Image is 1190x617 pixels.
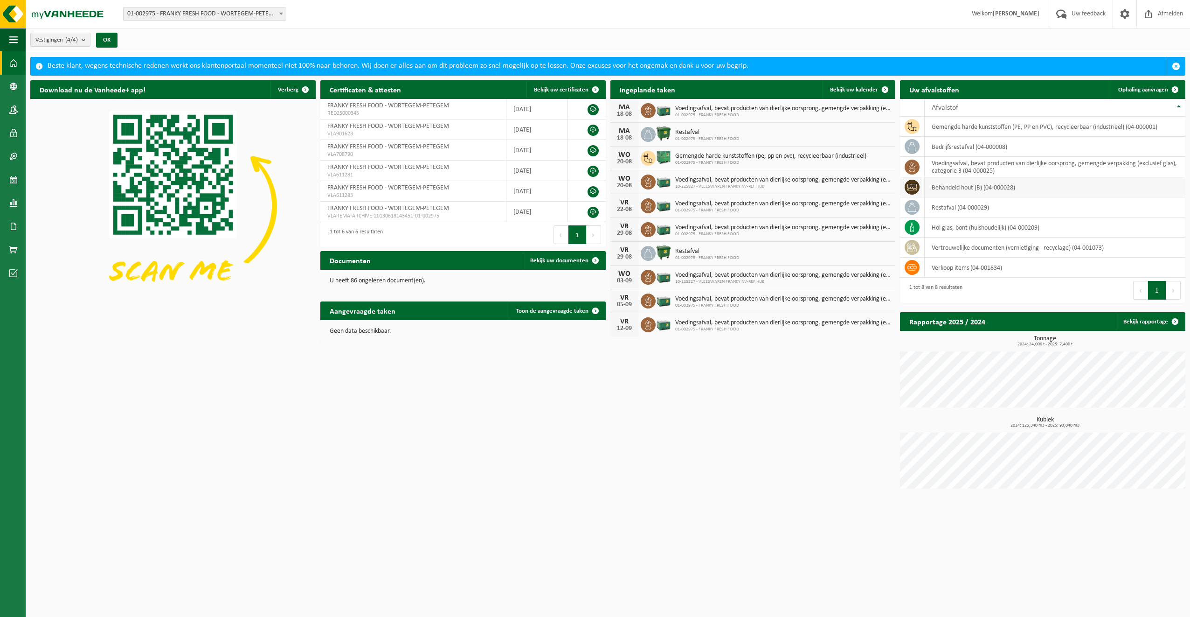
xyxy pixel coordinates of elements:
span: RED25000345 [327,110,499,117]
div: 1 tot 6 van 6 resultaten [325,224,383,245]
div: VR [615,199,634,206]
span: Voedingsafval, bevat producten van dierlijke oorsprong, gemengde verpakking (exc... [675,200,891,208]
a: Bekijk uw certificaten [526,80,605,99]
button: Verberg [270,80,315,99]
span: FRANKY FRESH FOOD - WORTEGEM-PETEGEM [327,205,449,212]
span: 01-002975 - FRANKY FRESH FOOD [675,136,739,142]
span: Bekijk uw certificaten [534,87,588,93]
td: [DATE] [506,140,568,161]
h2: Aangevraagde taken [320,301,405,320]
span: Restafval [675,129,739,136]
span: VLA611281 [327,171,499,179]
span: 01-002975 - FRANKY FRESH FOOD [675,303,891,308]
span: VLA901623 [327,130,499,138]
span: Voedingsafval, bevat producten van dierlijke oorsprong, gemengde verpakking (exc... [675,295,891,303]
h2: Uw afvalstoffen [900,80,969,98]
div: WO [615,270,634,278]
td: voedingsafval, bevat producten van dierlijke oorsprong, gemengde verpakking (exclusief glas), cat... [925,157,1185,177]
button: Next [1166,281,1181,300]
button: Next [587,225,601,244]
div: VR [615,294,634,301]
img: PB-LB-0680-HPE-GN-01 [656,102,671,118]
td: vertrouwelijke documenten (vernietiging - recyclage) (04-001073) [925,238,1185,258]
span: FRANKY FRESH FOOD - WORTEGEM-PETEGEM [327,184,449,191]
span: 10-225827 - VLEESWAREN FRANKY NV-REF HUB [675,184,891,189]
td: verkoop items (04-001834) [925,258,1185,278]
span: 2024: 24,000 t - 2025: 7,400 t [905,342,1185,347]
span: Gemengde harde kunststoffen (pe, pp en pvc), recycleerbaar (industrieel) [675,153,866,160]
img: PB-LB-0680-HPE-GN-01 [656,268,671,284]
a: Toon de aangevraagde taken [509,301,605,320]
div: VR [615,318,634,325]
td: bedrijfsrestafval (04-000008) [925,137,1185,157]
img: PB-LB-0680-HPE-GN-01 [656,292,671,308]
span: 01-002975 - FRANKY FRESH FOOD [675,327,891,332]
td: [DATE] [506,181,568,202]
img: Download de VHEPlus App [30,99,316,313]
button: 1 [568,225,587,244]
img: WB-1100-HPE-GN-01 [656,126,671,141]
div: 18-08 [615,135,634,141]
span: 10-225827 - VLEESWAREN FRANKY NV-REF HUB [675,279,891,285]
td: behandeld hout (B) (04-000028) [925,177,1185,197]
td: [DATE] [506,161,568,181]
img: WB-1100-HPE-GN-01 [656,245,671,260]
button: Previous [1133,281,1148,300]
h2: Certificaten & attesten [320,80,410,98]
div: Beste klant, wegens technische redenen werkt ons klantenportaal momenteel niet 100% naar behoren.... [48,57,1167,75]
div: 18-08 [615,111,634,118]
div: WO [615,175,634,182]
img: PB-LB-0680-HPE-GN-01 [656,173,671,189]
span: 01-002975 - FRANKY FRESH FOOD [675,208,891,213]
button: OK [96,33,118,48]
span: 01-002975 - FRANKY FRESH FOOD [675,231,891,237]
span: 01-002975 - FRANKY FRESH FOOD [675,255,739,261]
button: Vestigingen(4/4) [30,33,90,47]
span: VLA611283 [327,192,499,199]
a: Ophaling aanvragen [1111,80,1184,99]
div: 1 tot 8 van 8 resultaten [905,280,962,301]
td: [DATE] [506,99,568,119]
button: Previous [553,225,568,244]
span: Voedingsafval, bevat producten van dierlijke oorsprong, gemengde verpakking (exc... [675,176,891,184]
span: VLA708790 [327,151,499,158]
span: FRANKY FRESH FOOD - WORTEGEM-PETEGEM [327,102,449,109]
span: Verberg [278,87,298,93]
span: 01-002975 - FRANKY FRESH FOOD [675,112,891,118]
div: 20-08 [615,159,634,165]
div: 03-09 [615,278,634,284]
span: Voedingsafval, bevat producten van dierlijke oorsprong, gemengde verpakking (exc... [675,105,891,112]
span: Voedingsafval, bevat producten van dierlijke oorsprong, gemengde verpakking (exc... [675,319,891,327]
span: Ophaling aanvragen [1118,87,1168,93]
span: Afvalstof [932,104,958,112]
button: 1 [1148,281,1166,300]
span: Bekijk uw documenten [530,258,588,264]
img: PB-LB-0680-HPE-GN-01 [656,316,671,332]
span: 2024: 125,340 m3 - 2025: 93,040 m3 [905,423,1185,428]
img: PB-HB-1400-HPE-GN-01 [656,149,671,165]
div: 20-08 [615,182,634,189]
count: (4/4) [65,37,78,43]
a: Bekijk rapportage [1116,312,1184,331]
span: Voedingsafval, bevat producten van dierlijke oorsprong, gemengde verpakking (exc... [675,224,891,231]
div: 05-09 [615,301,634,308]
span: FRANKY FRESH FOOD - WORTEGEM-PETEGEM [327,164,449,171]
h2: Documenten [320,251,380,269]
p: U heeft 86 ongelezen document(en). [330,278,596,284]
div: VR [615,223,634,230]
img: PB-LB-0680-HPE-GN-01 [656,221,671,237]
div: 12-09 [615,325,634,332]
strong: [PERSON_NAME] [993,10,1039,17]
h3: Tonnage [905,336,1185,347]
h2: Ingeplande taken [610,80,685,98]
div: WO [615,151,634,159]
td: [DATE] [506,202,568,222]
td: [DATE] [506,119,568,140]
div: 22-08 [615,206,634,213]
td: gemengde harde kunststoffen (PE, PP en PVC), recycleerbaar (industrieel) (04-000001) [925,117,1185,137]
td: hol glas, bont (huishoudelijk) (04-000209) [925,217,1185,238]
a: Bekijk uw documenten [523,251,605,270]
span: 01-002975 - FRANKY FRESH FOOD - WORTEGEM-PETEGEM [123,7,286,21]
span: Bekijk uw kalender [830,87,878,93]
div: VR [615,246,634,254]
